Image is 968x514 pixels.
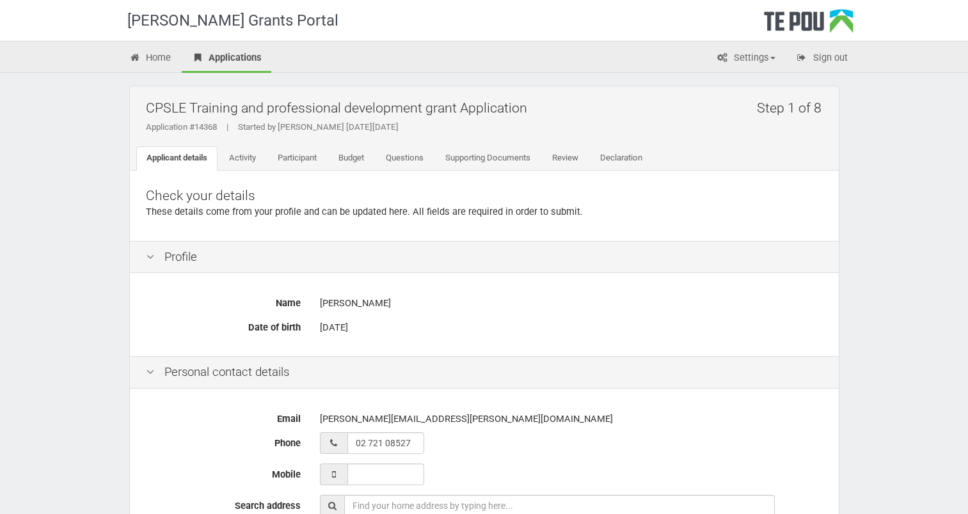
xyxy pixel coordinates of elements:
[217,122,238,132] span: |
[320,316,823,339] div: [DATE]
[757,93,829,123] h2: Step 1 of 8
[274,437,301,449] span: Phone
[136,495,310,513] label: Search address
[146,121,829,133] div: Application #14368 Started by [PERSON_NAME] [DATE][DATE]
[376,146,434,171] a: Questions
[435,146,541,171] a: Supporting Documents
[136,408,310,426] label: Email
[130,241,839,274] div: Profile
[182,45,271,73] a: Applications
[590,146,653,171] a: Declaration
[219,146,266,171] a: Activity
[707,45,785,73] a: Settings
[328,146,374,171] a: Budget
[136,146,218,171] a: Applicant details
[130,356,839,389] div: Personal contact details
[120,45,181,73] a: Home
[146,93,829,123] h2: CPSLE Training and professional development grant Application
[320,408,823,430] div: [PERSON_NAME][EMAIL_ADDRESS][PERSON_NAME][DOMAIN_NAME]
[272,469,301,480] span: Mobile
[320,292,823,315] div: [PERSON_NAME]
[146,205,823,219] p: These details come from your profile and can be updated here. All fields are required in order to...
[764,9,853,41] div: Te Pou Logo
[786,45,857,73] a: Sign out
[146,187,823,205] p: Check your details
[542,146,589,171] a: Review
[267,146,327,171] a: Participant
[136,292,310,310] label: Name
[136,316,310,334] label: Date of birth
